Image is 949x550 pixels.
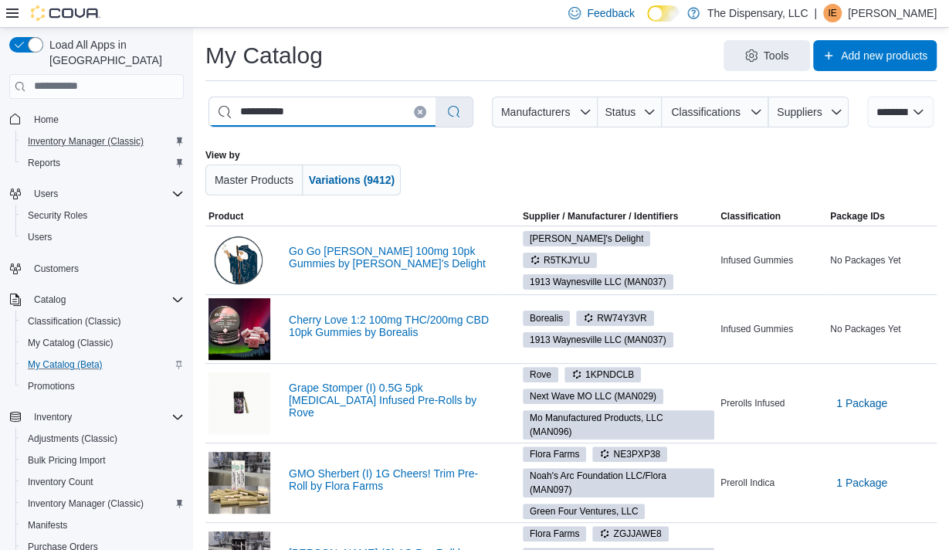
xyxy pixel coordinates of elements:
span: Inventory Manager (Classic) [22,494,184,513]
span: Rove [523,367,558,382]
span: Adjustments (Classic) [28,433,117,445]
img: Cherry Love 1:2 100mg THC/200mg CBD 10pk Gummies by Borealis [208,298,270,360]
button: Tools [724,40,810,71]
div: No Packages Yet [827,320,937,338]
button: 1 Package [830,467,893,498]
span: Inventory Manager (Classic) [28,497,144,510]
span: Catalog [28,290,184,309]
span: Green Four Ventures, LLC [530,504,639,518]
span: My Catalog (Classic) [22,334,184,352]
span: Mo Manufactured Products, LLC (MAN096) [530,411,707,439]
span: Classification (Classic) [22,312,184,331]
input: Dark Mode [647,5,680,22]
span: Noah's Arc Foundation LLC/Flora (MAN097) [530,469,707,497]
span: Feedback [587,5,634,21]
span: Bulk Pricing Import [22,451,184,470]
button: My Catalog (Beta) [15,354,190,375]
button: Suppliers [768,97,849,127]
button: Customers [3,257,190,280]
span: NE3PXP38 [599,447,660,461]
span: 1KPNDCLB [571,368,634,382]
span: Noah's Arc Foundation LLC/Flora (MAN097) [523,468,714,497]
button: Manufacturers [492,97,597,127]
span: Flora Farms [523,526,587,542]
button: Catalog [28,290,72,309]
span: Green Four Ventures, LLC [523,504,646,519]
div: Infused Gummies [717,320,827,338]
img: Go Go Berry 100mg 10pk Gummies by Hermit's Delight [208,229,270,291]
a: Grape Stomper (I) 0.5G 5pk [MEDICAL_DATA] Infused Pre-Rolls by Rove [289,382,495,419]
span: Next Wave MO LLC (MAN029) [523,389,663,404]
a: Home [28,110,65,129]
span: Borealis [523,311,570,326]
span: RW74Y3VR [576,311,653,326]
p: | [814,4,817,22]
span: Reports [28,157,60,169]
span: Promotions [28,380,75,392]
span: Classifications [671,106,740,118]
span: Home [34,114,59,126]
span: Mo Manufactured Products, LLC (MAN096) [523,410,714,440]
span: Classification [720,210,781,222]
a: My Catalog (Classic) [22,334,120,352]
span: Users [22,228,184,246]
span: Home [28,110,184,129]
a: Go Go [PERSON_NAME] 100mg 10pk Gummies by [PERSON_NAME]'s Delight [289,245,495,270]
span: 1913 Waynesville LLC (MAN037) [530,333,666,347]
span: My Catalog (Beta) [22,355,184,374]
span: Master Products [215,174,293,186]
span: Inventory [28,408,184,426]
a: Cherry Love 1:2 100mg THC/200mg CBD 10pk Gummies by Borealis [289,314,495,338]
button: Adjustments (Classic) [15,428,190,450]
p: The Dispensary, LLC [707,4,808,22]
a: Adjustments (Classic) [22,429,124,448]
span: Variations (9412) [309,174,395,186]
div: Isaac Estes-Jones [823,4,842,22]
span: 1913 Waynesville LLC (MAN037) [523,332,673,348]
h1: My Catalog [205,40,323,71]
span: Users [28,231,52,243]
div: Preroll Indica [717,474,827,492]
label: View by [205,149,239,161]
a: GMO Sherbert (I) 1G Cheers! Trim Pre-Roll by Flora Farms [289,467,495,492]
a: Inventory Manager (Classic) [22,494,150,513]
div: Infused Gummies [717,251,827,270]
button: Master Products [205,165,303,195]
span: Customers [28,259,184,278]
a: Inventory Manager (Classic) [22,132,150,151]
span: Flora Farms [530,447,580,461]
button: Users [3,183,190,205]
a: Inventory Count [22,473,100,491]
span: Load All Apps in [GEOGRAPHIC_DATA] [43,37,184,68]
span: Inventory [34,411,72,423]
button: Inventory [28,408,78,426]
span: Reports [22,154,184,172]
span: ZGJJAWE8 [599,527,661,541]
img: Grape Stomper (I) 0.5G 5pk Ice Pack Infused Pre-Rolls by Rove [208,372,270,434]
button: Inventory Count [15,471,190,493]
button: Security Roles [15,205,190,226]
span: 1 Package [836,396,887,411]
span: Classification (Classic) [28,315,121,328]
span: Manufacturers [501,106,570,118]
button: Variations (9412) [303,165,401,195]
span: Adjustments (Classic) [22,429,184,448]
button: Add new products [813,40,937,71]
button: Promotions [15,375,190,397]
button: Inventory Manager (Classic) [15,493,190,514]
span: Inventory Manager (Classic) [22,132,184,151]
span: Catalog [34,294,66,306]
span: Users [34,188,58,200]
span: 1913 Waynesville LLC (MAN037) [523,274,673,290]
a: Users [22,228,58,246]
div: Prerolls Infused [717,394,827,413]
div: Supplier / Manufacturer / Identifiers [523,210,678,222]
button: Users [15,226,190,248]
button: Manifests [15,514,190,536]
span: Supplier / Manufacturer / Identifiers [501,210,678,222]
span: Security Roles [22,206,184,225]
a: Security Roles [22,206,93,225]
span: Package IDs [830,210,885,222]
button: Clear input [414,106,426,118]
